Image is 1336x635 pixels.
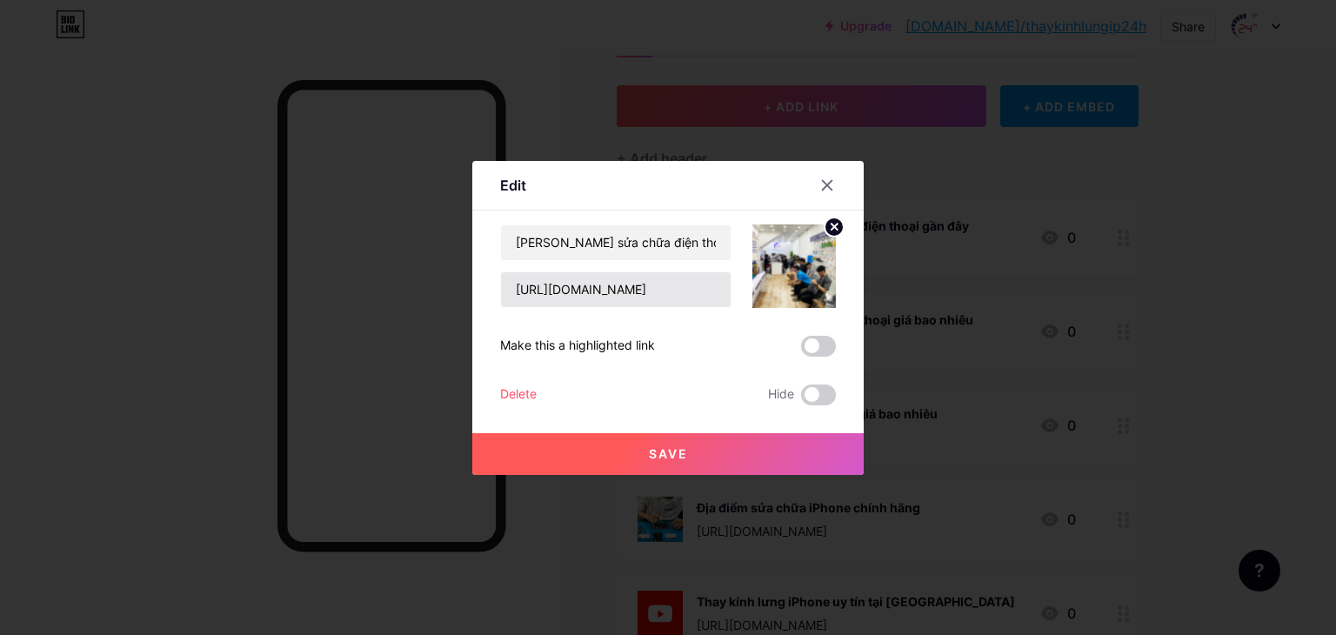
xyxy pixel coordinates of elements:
input: Title [501,225,731,260]
span: Save [649,446,688,461]
div: Make this a highlighted link [500,336,655,357]
button: Save [472,433,864,475]
div: Delete [500,384,537,405]
input: URL [501,272,731,307]
div: Edit [500,175,526,196]
span: Hide [768,384,794,405]
img: link_thumbnail [752,224,836,308]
